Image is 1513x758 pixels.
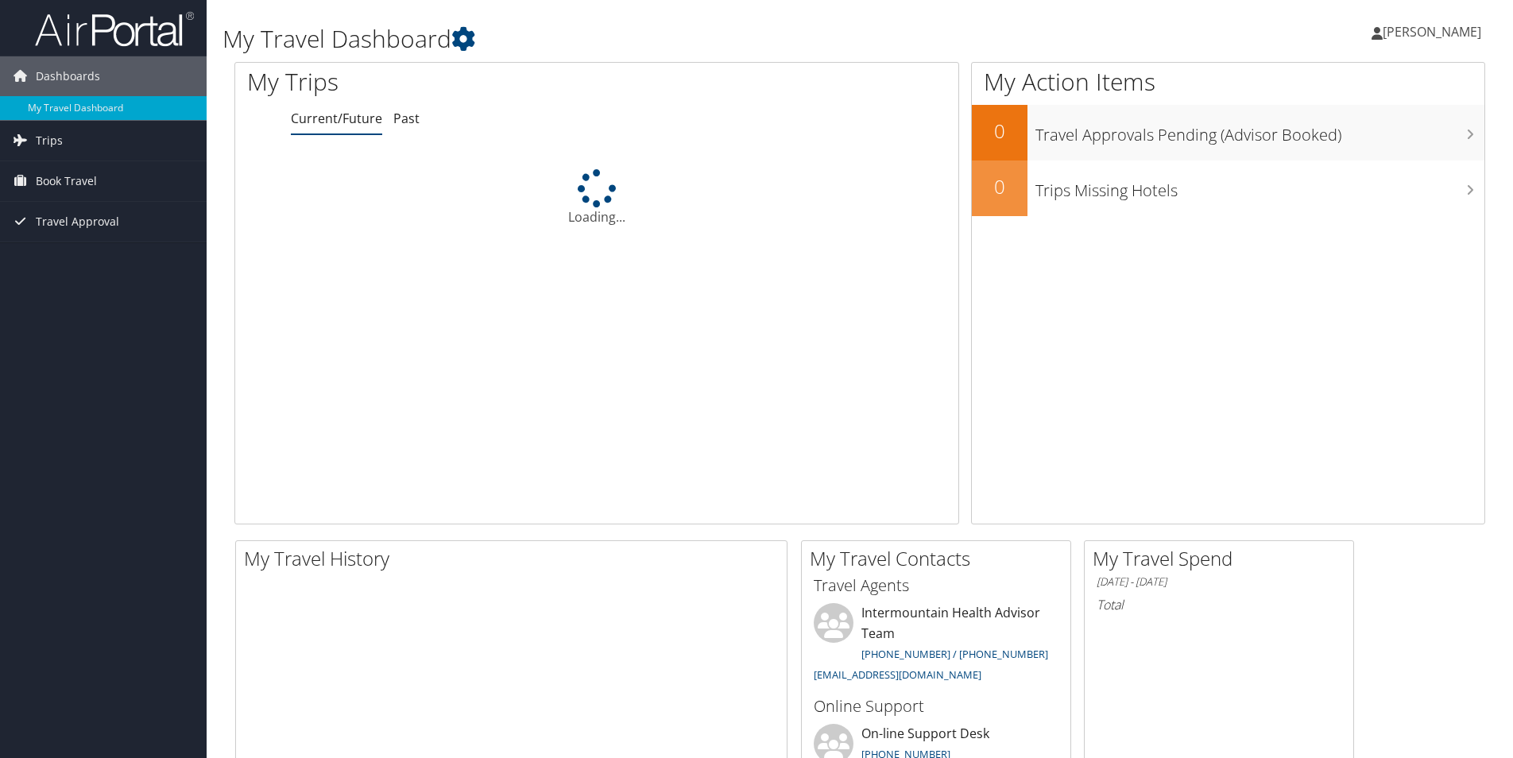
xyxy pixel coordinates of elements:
[1097,574,1341,590] h6: [DATE] - [DATE]
[36,121,63,160] span: Trips
[1383,23,1481,41] span: [PERSON_NAME]
[1372,8,1497,56] a: [PERSON_NAME]
[36,161,97,201] span: Book Travel
[36,202,119,242] span: Travel Approval
[1035,172,1484,202] h3: Trips Missing Hotels
[393,110,420,127] a: Past
[291,110,382,127] a: Current/Future
[810,545,1070,572] h2: My Travel Contacts
[806,603,1066,688] li: Intermountain Health Advisor Team
[222,22,1072,56] h1: My Travel Dashboard
[235,169,958,226] div: Loading...
[972,65,1484,99] h1: My Action Items
[1093,545,1353,572] h2: My Travel Spend
[972,173,1027,200] h2: 0
[1097,596,1341,613] h6: Total
[814,695,1058,717] h3: Online Support
[35,10,194,48] img: airportal-logo.png
[814,574,1058,597] h3: Travel Agents
[36,56,100,96] span: Dashboards
[814,667,981,682] a: [EMAIL_ADDRESS][DOMAIN_NAME]
[1035,116,1484,146] h3: Travel Approvals Pending (Advisor Booked)
[972,105,1484,160] a: 0Travel Approvals Pending (Advisor Booked)
[861,647,1048,661] a: [PHONE_NUMBER] / [PHONE_NUMBER]
[972,160,1484,216] a: 0Trips Missing Hotels
[972,118,1027,145] h2: 0
[247,65,645,99] h1: My Trips
[244,545,787,572] h2: My Travel History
